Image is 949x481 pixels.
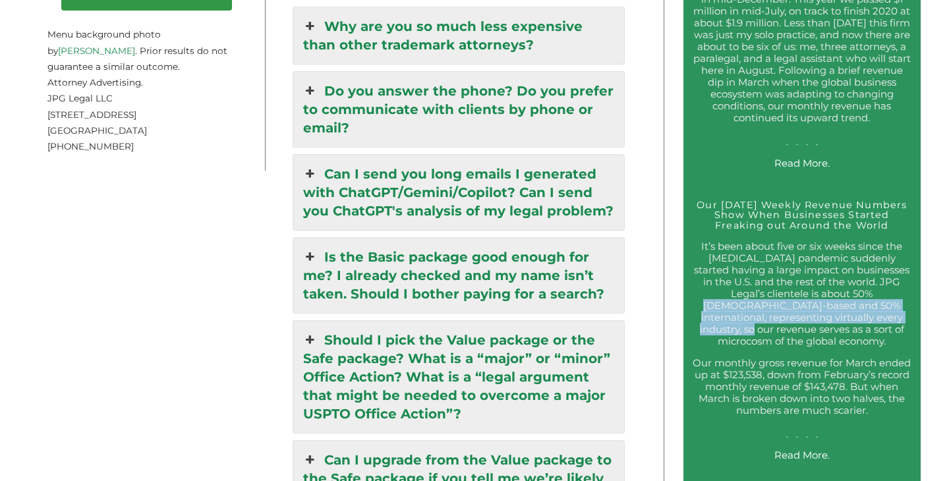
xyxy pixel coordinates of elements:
a: [PERSON_NAME] [58,45,135,56]
a: Read More. [774,157,830,169]
span: Attorney Advertising. [47,77,143,88]
a: Can I send you long emails I generated with ChatGPT/Gemini/Copilot? Can I send you ChatGPT's anal... [293,155,624,230]
a: Do you answer the phone? Do you prefer to communicate with clients by phone or email? [293,72,624,147]
a: Why are you so much less expensive than other trademark attorneys? [293,7,624,64]
p: It’s been about five or six weeks since the [MEDICAL_DATA] pandemic suddenly started having a lar... [693,240,911,347]
a: Should I pick the Value package or the Safe package? What is a “major” or “minor” Office Action? ... [293,321,624,433]
span: [GEOGRAPHIC_DATA] [47,125,147,136]
span: [STREET_ADDRESS] [47,109,136,120]
a: Our [DATE] Weekly Revenue Numbers Show When Businesses Started Freaking out Around the World [697,199,907,232]
a: Read More. [774,449,830,461]
small: Menu background photo by . Prior results do not guarantee a similar outcome. [47,13,227,72]
p: Our monthly gross revenue for March ended up at $123,538, down from February’s record monthly rev... [693,357,911,440]
a: Is the Basic package good enough for me? I already checked and my name isn’t taken. Should I both... [293,238,624,313]
span: JPG Legal LLC [47,93,113,103]
span: [PHONE_NUMBER] [47,141,134,152]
